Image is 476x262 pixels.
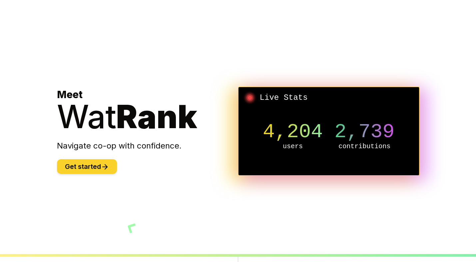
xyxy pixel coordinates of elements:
[57,141,238,151] p: Navigate co-op with confidence.
[57,159,117,174] button: Get started
[257,122,329,142] p: 4,204
[57,97,116,136] span: Wat
[116,97,197,136] span: Rank
[57,88,238,133] h1: Meet
[329,122,400,142] p: 2,739
[329,142,400,151] p: contributions
[244,92,414,103] h2: Live Stats
[57,164,117,170] a: Get started
[257,142,329,151] p: users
